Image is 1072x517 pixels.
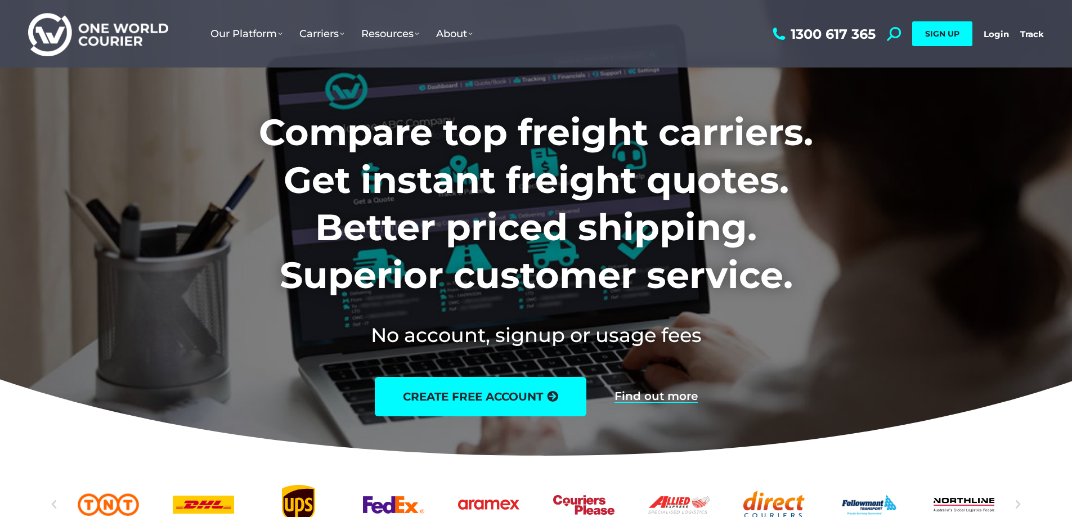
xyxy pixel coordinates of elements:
img: One World Courier [28,11,168,57]
span: Our Platform [210,28,282,40]
a: Login [984,29,1009,39]
span: Resources [361,28,419,40]
a: 1300 617 365 [770,27,876,41]
a: Resources [353,16,428,51]
a: Find out more [615,390,698,403]
h1: Compare top freight carriers. Get instant freight quotes. Better priced shipping. Superior custom... [185,109,887,299]
a: Carriers [291,16,353,51]
a: Track [1020,29,1044,39]
a: create free account [375,377,586,416]
a: About [428,16,481,51]
span: Carriers [299,28,344,40]
span: SIGN UP [925,29,959,39]
a: Our Platform [202,16,291,51]
a: SIGN UP [912,21,972,46]
span: About [436,28,473,40]
h2: No account, signup or usage fees [185,321,887,349]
